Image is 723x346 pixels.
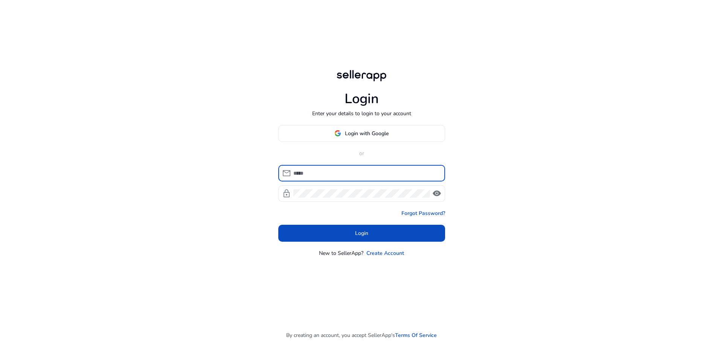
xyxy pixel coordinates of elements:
h1: Login [345,91,379,107]
a: Terms Of Service [395,331,437,339]
span: Login with Google [345,130,389,137]
span: visibility [432,189,441,198]
p: Enter your details to login to your account [312,110,411,117]
button: Login with Google [278,125,445,142]
button: Login [278,225,445,242]
img: google-logo.svg [334,130,341,137]
a: Forgot Password? [401,209,445,217]
p: or [278,149,445,157]
span: Login [355,229,368,237]
span: mail [282,169,291,178]
span: lock [282,189,291,198]
a: Create Account [366,249,404,257]
p: New to SellerApp? [319,249,363,257]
